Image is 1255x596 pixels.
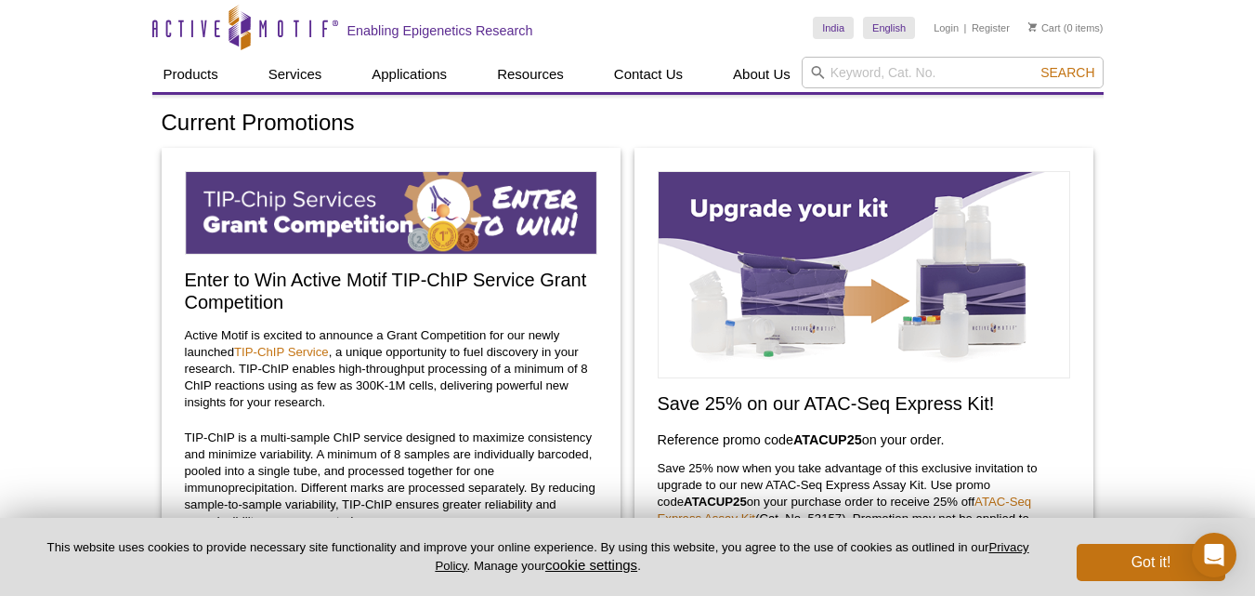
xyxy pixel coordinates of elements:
[486,57,575,92] a: Resources
[1028,21,1061,34] a: Cart
[793,432,862,447] strong: ATACUP25
[1028,22,1037,32] img: Your Cart
[722,57,802,92] a: About Us
[185,430,597,530] p: TIP-ChIP is a multi-sample ChIP service designed to maximize consistency and minimize variability...
[863,17,915,39] a: English
[347,22,533,39] h2: Enabling Epigenetics Research
[684,495,747,509] strong: ATACUP25
[162,111,1094,138] h1: Current Promotions
[30,539,1046,575] p: This website uses cookies to provide necessary site functionality and improve your online experie...
[360,57,458,92] a: Applications
[234,345,329,359] a: TIP-ChIP Service
[1192,533,1236,577] div: Open Intercom Messenger
[658,429,1070,451] h3: Reference promo code on your order.
[603,57,694,92] a: Contact Us
[1028,17,1104,39] li: (0 items)
[257,57,333,92] a: Services
[435,540,1028,572] a: Privacy Policy
[964,17,967,39] li: |
[658,392,1070,415] h2: Save 25% on our ATAC-Seq Express Kit!
[802,57,1104,88] input: Keyword, Cat. No.
[972,21,1010,34] a: Register
[934,21,959,34] a: Login
[185,327,597,411] p: Active Motif is excited to announce a Grant Competition for our newly launched , a unique opportu...
[545,557,637,573] button: cookie settings
[185,171,597,255] img: TIP-ChIP Service Grant Competition
[658,171,1070,378] img: Save on ATAC-Seq Express Assay Kit
[813,17,854,39] a: India
[658,460,1070,594] p: Save 25% now when you take advantage of this exclusive invitation to upgrade to our new ATAC-Seq ...
[1035,64,1100,81] button: Search
[185,269,597,313] h2: Enter to Win Active Motif TIP-ChIP Service Grant Competition
[1040,65,1094,80] span: Search
[152,57,229,92] a: Products
[1077,544,1225,581] button: Got it!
